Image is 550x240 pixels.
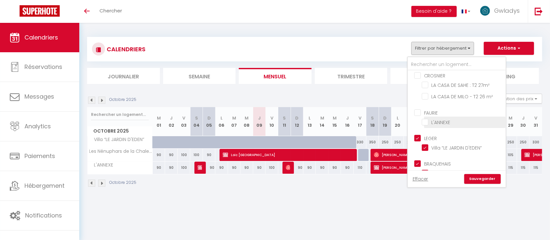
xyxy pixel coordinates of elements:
th: 07 [228,107,241,136]
abbr: J [346,115,349,121]
div: 250 [517,136,530,148]
th: 18 [366,107,379,136]
div: 90 [228,162,241,174]
th: 08 [240,107,253,136]
th: 01 [153,107,165,136]
th: 19 [379,107,391,136]
abbr: L [397,115,399,121]
div: 100 [178,149,191,161]
th: 15 [328,107,341,136]
div: 115 [504,162,517,174]
input: Rechercher un logement... [91,109,149,120]
th: 10 [266,107,278,136]
th: 06 [215,107,228,136]
th: 17 [354,107,366,136]
th: 16 [341,107,354,136]
div: 250 [391,136,404,148]
div: 100 [178,162,191,174]
span: LEGER [424,135,437,142]
abbr: M [509,115,513,121]
span: Analytics [24,122,51,130]
th: 02 [165,107,178,136]
abbr: V [359,115,361,121]
p: Octobre 2025 [109,180,136,186]
th: 05 [203,107,216,136]
abbr: J [258,115,261,121]
abbr: J [522,115,525,121]
div: 90 [203,162,216,174]
div: 100 [190,149,203,161]
h3: CALENDRIERS [105,42,145,56]
span: [PERSON_NAME] [374,149,454,161]
abbr: L [221,115,222,121]
div: 105 [504,149,517,161]
abbr: S [371,115,374,121]
th: 13 [303,107,316,136]
button: Besoin d'aide ? [411,6,457,17]
span: Chercher [99,7,122,14]
th: 21 [404,107,417,136]
th: 29 [504,107,517,136]
abbr: D [207,115,211,121]
img: Super Booking [20,5,60,17]
div: 250 [404,136,417,148]
div: 90 [240,162,253,174]
div: 90 [165,149,178,161]
li: Mensuel [239,68,312,84]
span: Villa “LE JARDIN D'EDEN” [88,136,146,143]
th: 09 [253,107,266,136]
div: 350 [366,136,379,148]
div: 330 [529,136,542,148]
img: logout [535,7,543,15]
span: Réservations [24,63,62,71]
abbr: V [534,115,537,121]
div: 100 [266,162,278,174]
span: Paiements [24,152,55,160]
a: Effacer [413,175,428,183]
span: Hébergement [24,182,65,190]
abbr: S [195,115,198,121]
a: Sauvegarder [464,174,501,184]
span: Messages [24,92,54,101]
th: 20 [391,107,404,136]
abbr: M [333,115,337,121]
img: ... [480,6,490,16]
div: 110 [354,162,366,174]
abbr: M [157,115,161,121]
div: 115 [517,162,530,174]
div: 330 [354,136,366,148]
div: 90 [153,149,165,161]
th: 11 [278,107,291,136]
div: 250 [379,136,391,148]
div: 90 [153,162,165,174]
div: 90 [165,162,178,174]
span: Calendriers [24,33,58,41]
div: 90 [316,162,328,174]
li: Tâches [390,68,463,84]
span: Octobre 2025 [87,126,152,136]
button: Filtrer par hébergement [411,42,474,55]
span: Loic [GEOGRAPHIC_DATA] [223,149,354,161]
abbr: M [320,115,324,121]
p: Octobre 2025 [109,97,136,103]
div: Filtrer par hébergement [407,56,506,188]
abbr: V [270,115,273,121]
span: L'ANNEXE [88,162,115,169]
span: FAURIE [424,110,438,116]
div: 90 [328,162,341,174]
div: 115 [529,162,542,174]
button: Gestion des prix [494,94,542,104]
abbr: D [383,115,387,121]
span: [PERSON_NAME] [374,161,442,174]
span: L'ANNEXE [432,119,451,126]
abbr: L [309,115,311,121]
abbr: M [245,115,249,121]
span: Notifications [25,211,62,219]
li: Trimestre [315,68,388,84]
div: 90 [341,162,354,174]
abbr: M [232,115,236,121]
abbr: D [296,115,299,121]
div: 90 [303,162,316,174]
th: 31 [529,107,542,136]
th: 30 [517,107,530,136]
